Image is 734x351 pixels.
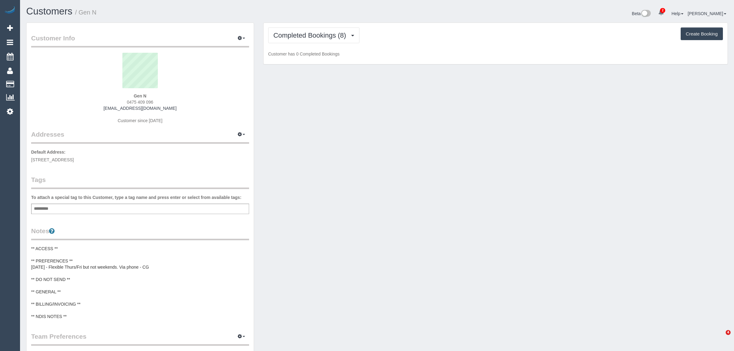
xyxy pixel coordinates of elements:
a: 2 [655,6,667,20]
label: To attach a special tag to this Customer, type a tag name and press enter or select from availabl... [31,194,241,200]
a: Beta [632,11,651,16]
a: [PERSON_NAME] [688,11,726,16]
span: 4 [726,330,731,335]
span: 0475 409 096 [127,100,154,105]
small: / Gen N [75,9,96,16]
a: [EMAIL_ADDRESS][DOMAIN_NAME] [104,106,177,111]
legend: Customer Info [31,34,249,47]
iframe: Intercom live chat [713,330,728,345]
span: Customer since [DATE] [118,118,162,123]
a: Customers [26,6,72,17]
span: Completed Bookings (8) [273,31,349,39]
button: Completed Bookings (8) [268,27,359,43]
img: New interface [641,10,651,18]
pre: ** ACCESS ** ** PREFERENCES ** [DATE] - Flexible Thurs/Fri but not weekends. Via phone - CG ** DO... [31,246,249,320]
img: Automaid Logo [4,6,16,15]
strong: Gen N [134,93,146,98]
button: Create Booking [681,27,723,40]
a: Help [671,11,683,16]
legend: Notes [31,226,249,240]
p: Customer has 0 Completed Bookings [268,51,723,57]
legend: Team Preferences [31,332,249,346]
span: [STREET_ADDRESS] [31,157,74,162]
label: Default Address: [31,149,66,155]
legend: Tags [31,175,249,189]
span: 2 [660,8,665,13]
